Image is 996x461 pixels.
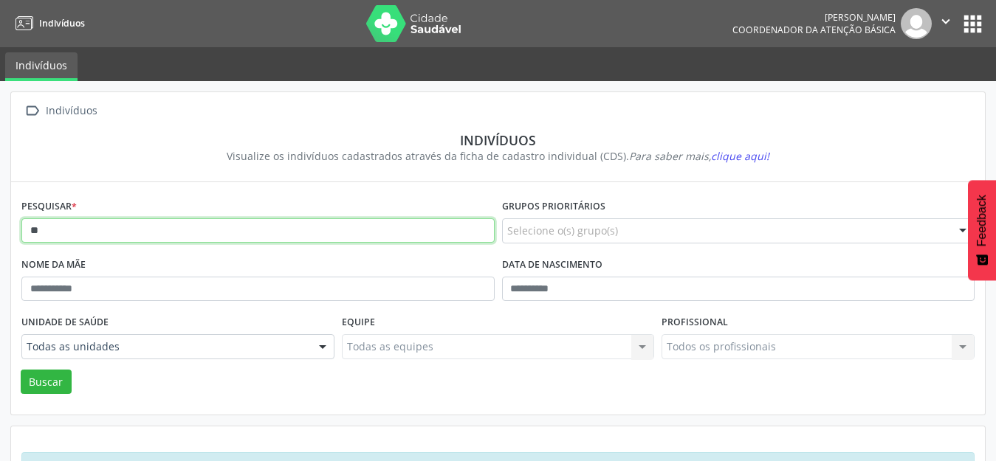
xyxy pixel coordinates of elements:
label: Data de nascimento [502,254,602,277]
label: Profissional [662,311,728,334]
div: [PERSON_NAME] [732,11,896,24]
button:  [932,8,960,39]
button: apps [960,11,986,37]
img: img [901,8,932,39]
label: Equipe [342,311,375,334]
span: Indivíduos [39,17,85,30]
label: Grupos prioritários [502,195,605,218]
span: Feedback [975,195,989,246]
span: Todas as unidades [27,339,304,354]
span: Selecione o(s) grupo(s) [507,223,618,238]
div: Indivíduos [43,100,100,122]
a: Indivíduos [5,52,78,81]
span: Coordenador da Atenção Básica [732,24,896,36]
div: Indivíduos [32,132,964,148]
span: clique aqui! [711,149,769,163]
i:  [938,13,954,30]
button: Buscar [21,370,72,395]
label: Pesquisar [21,195,77,218]
button: Feedback - Mostrar pesquisa [968,180,996,280]
label: Unidade de saúde [21,311,109,334]
i:  [21,100,43,122]
div: Visualize os indivíduos cadastrados através da ficha de cadastro individual (CDS). [32,148,964,164]
i: Para saber mais, [629,149,769,163]
a: Indivíduos [10,11,85,35]
a:  Indivíduos [21,100,100,122]
label: Nome da mãe [21,254,86,277]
